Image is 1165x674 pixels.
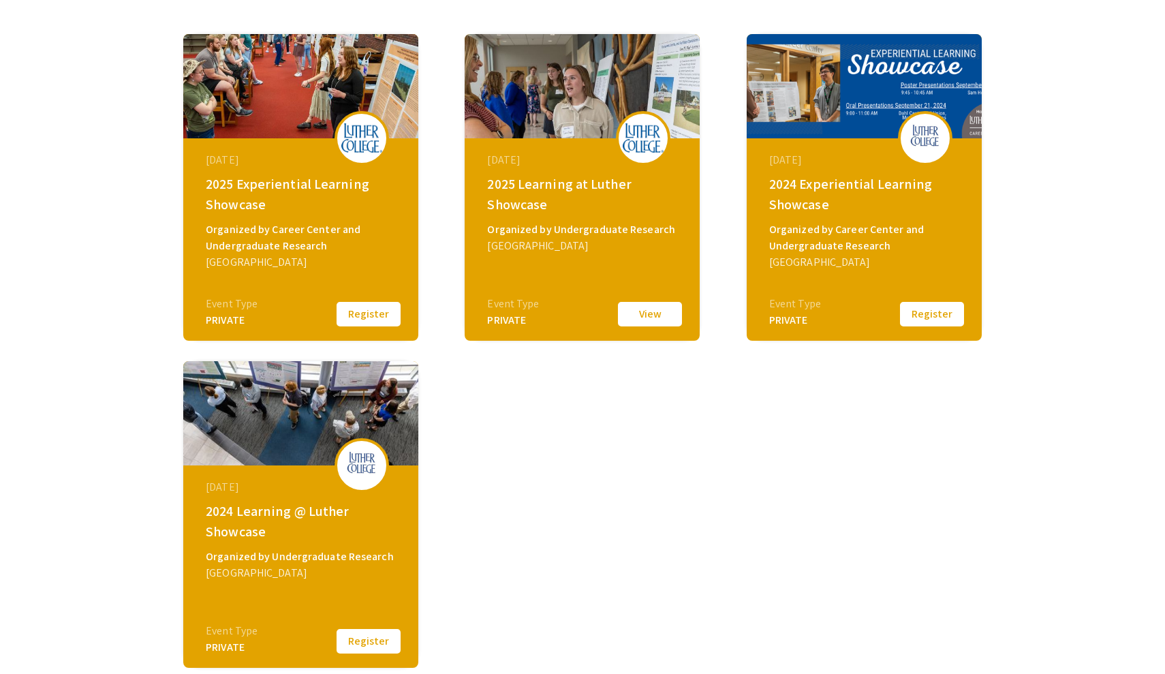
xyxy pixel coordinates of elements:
div: 2024 Learning @ Luther Showcase [206,501,399,542]
div: PRIVATE [487,312,539,328]
div: [DATE] [206,152,399,168]
button: Register [898,300,966,328]
div: [DATE] [206,479,399,495]
div: 2025 Experiential Learning Showcase [206,174,399,215]
div: Event Type [206,296,258,312]
div: [GEOGRAPHIC_DATA] [487,238,681,254]
button: Register [335,627,403,656]
div: 2025 Learning at Luther Showcase [487,174,681,215]
img: 2025-experiential-learning-showcase_eventCoverPhoto_3051d9__thumb.jpg [183,34,418,138]
img: 2024-learning-luther_eventCoverPhoto_493626__thumb.jpg [183,361,418,465]
iframe: Chat [10,613,58,664]
img: 2024-experiential-learning_eventCoverPhoto_fc5cb4__thumb.png [747,34,982,138]
div: Organized by Career Center and Undergraduate Research [769,221,963,254]
button: Register [335,300,403,328]
img: 2025-learning-luther_eventLogo_660283_.png [623,123,664,153]
div: Event Type [769,296,821,312]
div: Event Type [206,623,258,639]
div: Event Type [487,296,539,312]
div: [DATE] [769,152,963,168]
div: [GEOGRAPHIC_DATA] [206,565,399,581]
button: View [616,300,684,328]
img: 2024-learning-luther_eventLogo_b7a137_.png [341,448,382,482]
div: Organized by Undergraduate Research [206,549,399,565]
img: 2024-experiential-learning_eventLogo_531c99_.png [905,121,946,155]
div: PRIVATE [769,312,821,328]
div: [GEOGRAPHIC_DATA] [206,254,399,271]
div: 2024 Experiential Learning Showcase [769,174,963,215]
div: Organized by Career Center and Undergraduate Research [206,221,399,254]
img: 2025-experiential-learning-showcase_eventLogo_377aea_.png [341,123,382,153]
div: Organized by Undergraduate Research [487,221,681,238]
div: PRIVATE [206,639,258,656]
div: [DATE] [487,152,681,168]
div: [GEOGRAPHIC_DATA] [769,254,963,271]
div: PRIVATE [206,312,258,328]
img: 2025-learning-luther_eventCoverPhoto_1c7e1f__thumb.jpg [465,34,700,138]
